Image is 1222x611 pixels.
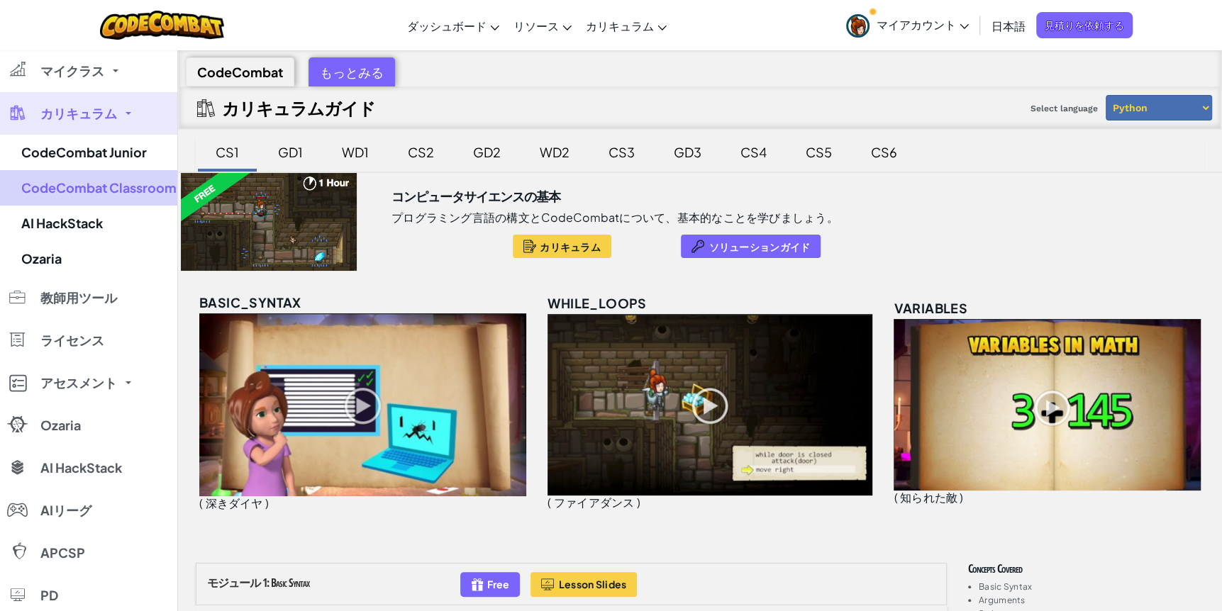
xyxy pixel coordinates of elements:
[471,576,484,593] img: IconFreeLevelv2.svg
[979,582,1204,591] li: Basic Syntax
[40,65,104,77] span: マイクラス
[548,314,872,496] img: while_loops_unlocked.png
[548,495,551,510] span: (
[201,135,253,169] div: CS1
[894,490,897,505] span: (
[894,319,1201,491] img: variables_unlocked.png
[660,135,716,169] div: GD3
[487,578,509,590] span: Free
[400,6,506,45] a: ダッシュボード
[328,135,383,169] div: WD1
[222,98,375,118] h2: カリキュラムガイド
[513,235,611,258] button: カリキュラム
[846,14,870,38] img: avatar
[199,495,203,510] span: (
[579,6,674,45] a: カリキュラム
[271,575,309,590] span: Basic Syntax
[709,241,811,252] span: ソリューションガイド
[199,294,301,310] span: basic_syntax
[548,295,646,311] span: while_loops
[309,57,395,86] div: もっとみる
[540,241,601,252] span: カリキュラム
[506,6,579,45] a: リソース
[726,135,781,169] div: CS4
[205,495,262,510] span: 深きダイヤ
[513,18,559,33] span: リソース
[199,313,526,496] img: basic_syntax_unlocked.png
[791,135,846,169] div: CS5
[391,211,838,225] p: プログラミング言語の構文とCodeCombatについて、基本的なことを学びましょう。
[681,235,821,258] button: ソリューションガイド
[264,135,317,169] div: GD1
[186,57,294,86] div: CodeCombat
[40,504,91,517] span: AIリーグ
[637,495,640,510] span: )
[1025,98,1104,119] span: Select language
[894,300,967,316] span: variables
[857,135,911,169] div: CS6
[531,572,638,597] button: Lesson Slides
[262,575,269,590] span: 1:
[992,18,1026,33] span: 日本語
[40,376,117,389] span: アセスメント
[877,17,969,32] span: マイアカウント
[394,135,448,169] div: CS2
[559,578,627,590] span: Lesson Slides
[960,490,963,505] span: )
[900,490,957,505] span: 知られた敵
[40,334,104,347] span: ライセンス
[1036,12,1133,38] a: 見積りを依頼する
[526,135,584,169] div: WD2
[40,419,81,432] span: Ozaria
[207,575,260,590] span: モジュール
[197,99,215,117] img: IconCurriculumGuide.svg
[554,495,635,510] span: ファイアダンス
[40,291,117,304] span: 教師用ツール
[984,6,1033,45] a: 日本語
[586,18,654,33] span: カリキュラム
[594,135,649,169] div: CS3
[391,186,560,207] h3: コンピュータサイエンスの基本
[407,18,487,33] span: ダッシュボード
[979,595,1204,605] li: Arguments
[40,461,122,474] span: AI HackStack
[265,495,269,510] span: )
[40,107,117,120] span: カリキュラム
[100,11,224,40] img: CodeCombat logo
[839,3,976,47] a: マイアカウント
[459,135,515,169] div: GD2
[968,563,1204,575] h3: Concepts covered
